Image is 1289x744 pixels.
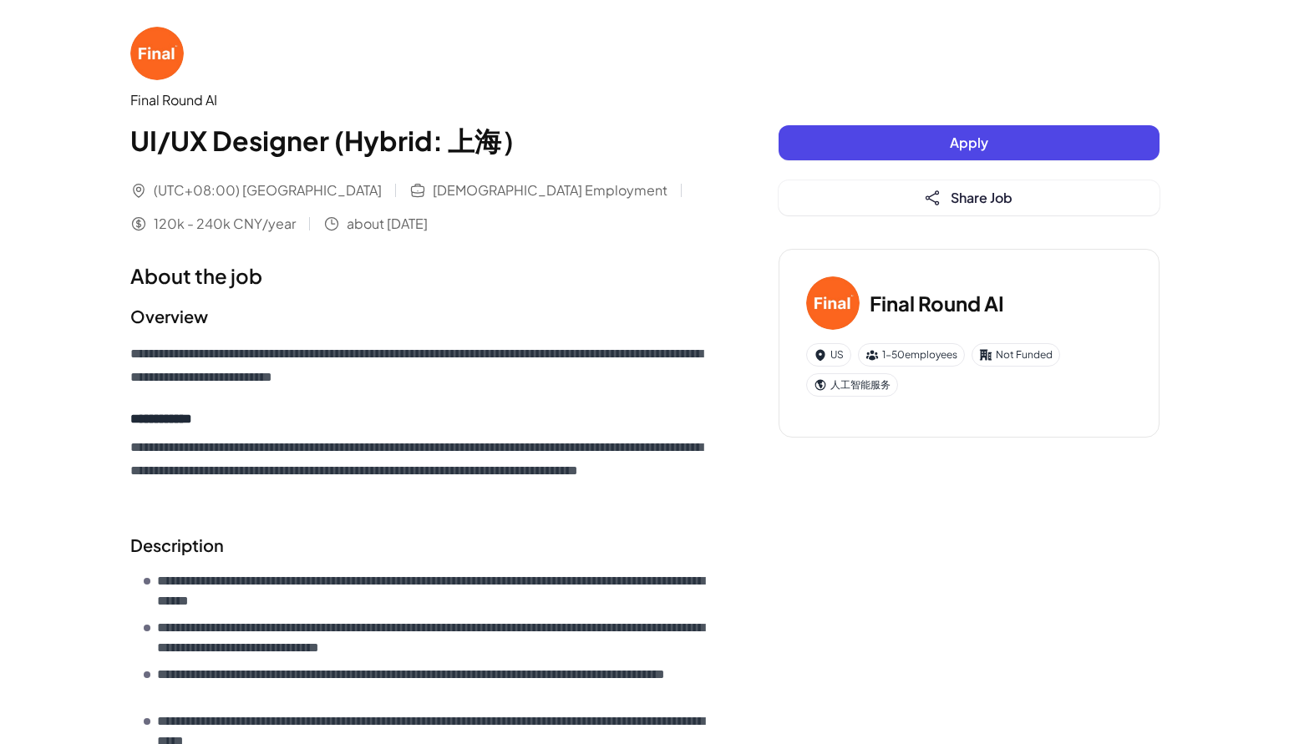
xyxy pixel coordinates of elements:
h2: Description [130,533,712,558]
span: 120k - 240k CNY/year [154,214,296,234]
button: Share Job [779,180,1160,215]
h3: Final Round AI [870,288,1004,318]
div: Not Funded [972,343,1060,367]
button: Apply [779,125,1160,160]
span: about [DATE] [347,214,428,234]
h1: About the job [130,261,712,291]
span: (UTC+08:00) [GEOGRAPHIC_DATA] [154,180,382,200]
div: 人工智能服务 [806,373,898,397]
h2: Overview [130,304,712,329]
img: Fi [130,27,184,80]
div: US [806,343,851,367]
div: 1-50 employees [858,343,965,367]
span: [DEMOGRAPHIC_DATA] Employment [433,180,667,200]
span: Apply [950,134,988,151]
span: Share Job [951,189,1012,206]
h1: UI/UX Designer (Hybrid: 上海） [130,120,712,160]
div: Final Round AI [130,90,712,110]
img: Fi [806,276,860,330]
